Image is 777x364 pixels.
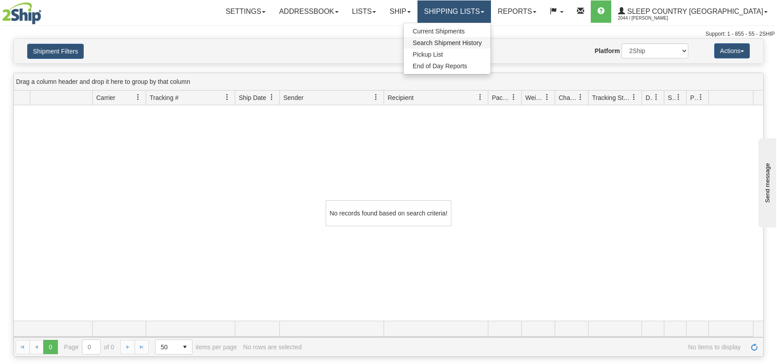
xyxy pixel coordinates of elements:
span: Pickup List [413,51,443,58]
a: Ship Date filter column settings [264,90,279,105]
span: Sleep Country [GEOGRAPHIC_DATA] [625,8,763,15]
a: Current Shipments [404,25,491,37]
span: Tracking # [150,93,179,102]
span: Charge [559,93,577,102]
a: Addressbook [272,0,345,23]
a: Refresh [747,340,761,354]
span: Search Shipment History [413,39,482,46]
a: Carrier filter column settings [131,90,146,105]
a: Shipment Issues filter column settings [671,90,686,105]
span: Page sizes drop down [155,339,192,355]
span: 50 [161,343,172,352]
button: Actions [714,43,750,58]
a: Pickup List [404,49,491,60]
span: End of Day Reports [413,62,467,70]
a: Charge filter column settings [573,90,588,105]
a: Ship [383,0,417,23]
span: Shipment Issues [668,93,675,102]
a: Pickup Status filter column settings [693,90,708,105]
a: Sleep Country [GEOGRAPHIC_DATA] 2044 / [PERSON_NAME] [611,0,774,23]
div: grid grouping header [14,73,763,91]
a: Delivery Status filter column settings [649,90,664,105]
span: 2044 / [PERSON_NAME] [618,14,685,23]
span: Packages [492,93,511,102]
a: Settings [219,0,272,23]
a: Reports [491,0,543,23]
span: select [178,340,192,354]
a: Tracking # filter column settings [220,90,235,105]
a: Packages filter column settings [506,90,521,105]
button: Shipment Filters [27,44,84,59]
div: No rows are selected [243,343,302,351]
div: Send message [7,8,82,14]
span: Page of 0 [64,339,115,355]
span: Page 0 [43,340,57,354]
img: logo2044.jpg [2,2,41,25]
span: Sender [283,93,303,102]
a: Recipient filter column settings [473,90,488,105]
a: Lists [345,0,383,23]
span: Carrier [96,93,115,102]
a: Search Shipment History [404,37,491,49]
label: Platform [595,46,620,55]
a: Tracking Status filter column settings [626,90,642,105]
div: No records found based on search criteria! [326,200,451,226]
span: No items to display [308,343,741,351]
span: Tracking Status [592,93,631,102]
span: Delivery Status [646,93,653,102]
span: Ship Date [239,93,266,102]
span: Pickup Status [690,93,698,102]
div: Support: 1 - 855 - 55 - 2SHIP [2,30,775,38]
span: Recipient [388,93,413,102]
a: End of Day Reports [404,60,491,72]
a: Shipping lists [417,0,491,23]
span: Current Shipments [413,28,465,35]
a: Weight filter column settings [540,90,555,105]
iframe: chat widget [757,136,776,227]
span: items per page [155,339,237,355]
a: Sender filter column settings [368,90,384,105]
span: Weight [525,93,544,102]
